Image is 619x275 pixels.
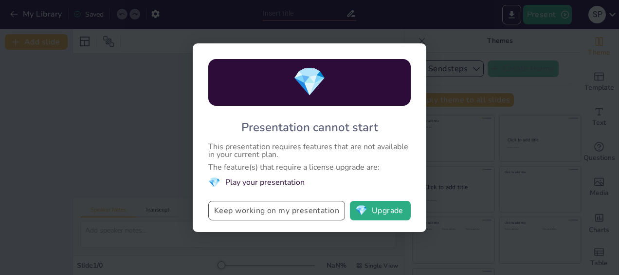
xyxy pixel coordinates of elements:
[208,176,411,189] li: Play your presentation
[350,201,411,220] button: diamondUpgrade
[355,206,367,216] span: diamond
[241,119,378,135] div: Presentation cannot start
[208,201,345,220] button: Keep working on my presentation
[208,176,220,189] span: diamond
[208,143,411,158] div: This presentation requires features that are not available in your current plan.
[208,163,411,171] div: The feature(s) that require a license upgrade are:
[292,63,327,101] span: diamond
